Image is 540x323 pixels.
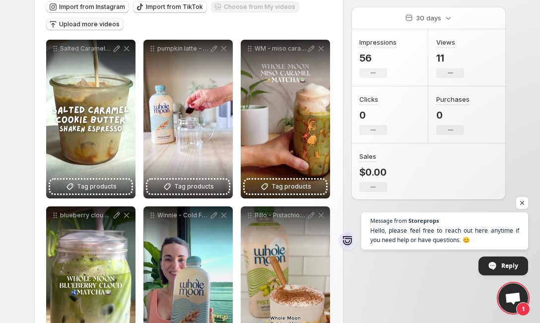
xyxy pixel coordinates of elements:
[416,13,441,23] p: 30 days
[436,37,455,47] h3: Views
[46,40,135,198] div: Salted Caramel Cookie Butter Shaken EspressoTag products
[359,166,387,178] p: $0.00
[359,94,378,104] h3: Clicks
[271,182,311,192] span: Tag products
[133,1,207,13] button: Import from TikTok
[245,180,326,194] button: Tag products
[241,40,330,198] div: WM - miso caramel apple coldTag products
[60,211,112,219] p: blueberry cloud matcha latte - pistachio cold - mei [PERSON_NAME] - [DATE]
[157,45,209,53] p: pumpkin latte - trendio
[255,211,306,219] p: Billo - Pistachio Hot Golden Milk
[370,218,407,223] span: Message from
[146,3,203,11] span: Import from TikTok
[498,283,528,313] div: Open chat
[157,211,209,219] p: Winnie - Cold Froth - Smoothie
[436,94,470,104] h3: Purchases
[359,52,397,64] p: 56
[501,257,518,274] span: Reply
[359,151,376,161] h3: Sales
[46,1,129,13] button: Import from Instagram
[255,45,306,53] p: WM - miso caramel apple cold
[174,182,214,192] span: Tag products
[50,180,132,194] button: Tag products
[147,180,229,194] button: Tag products
[59,3,125,11] span: Import from Instagram
[408,218,439,223] span: Storeprops
[436,52,464,64] p: 11
[60,45,112,53] p: Salted Caramel Cookie Butter Shaken Espresso
[370,226,519,245] span: Hello, please feel free to reach out here anytime if you need help or have questions. 😊
[359,37,397,47] h3: Impressions
[143,40,233,198] div: pumpkin latte - trendioTag products
[436,109,470,121] p: 0
[516,302,530,316] span: 1
[359,109,387,121] p: 0
[77,182,117,192] span: Tag products
[59,20,120,28] span: Upload more videos
[46,18,124,30] button: Upload more videos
